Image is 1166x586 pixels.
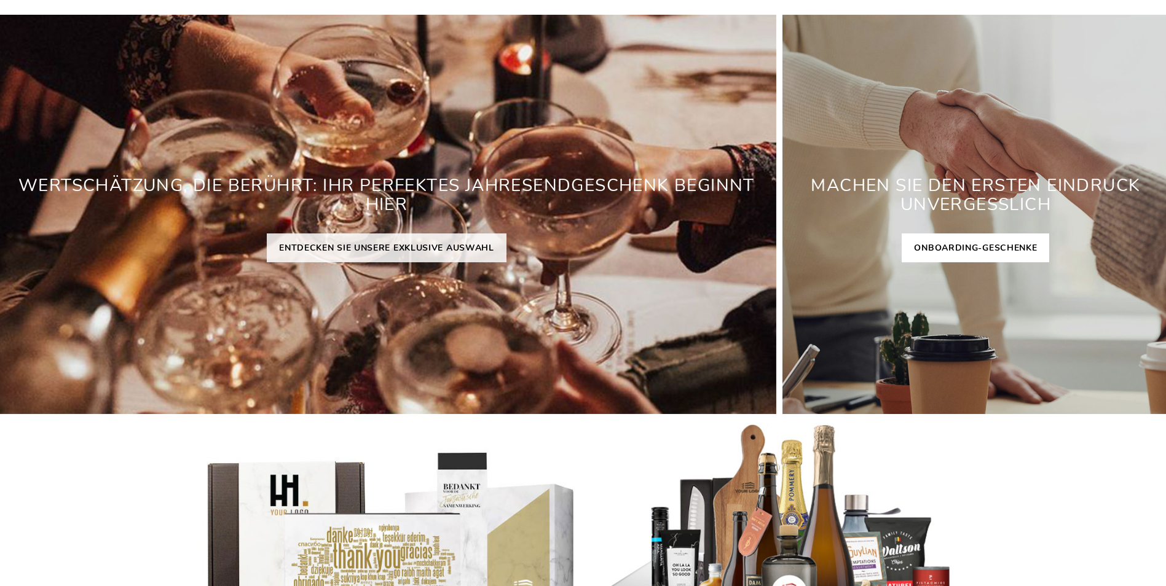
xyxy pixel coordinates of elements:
a: ONBOARDING-GESCHENKE [902,233,1049,262]
a: ENTDECKEN SIE UNSERE EXKLUSIVE AUSWAHL [267,233,506,262]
